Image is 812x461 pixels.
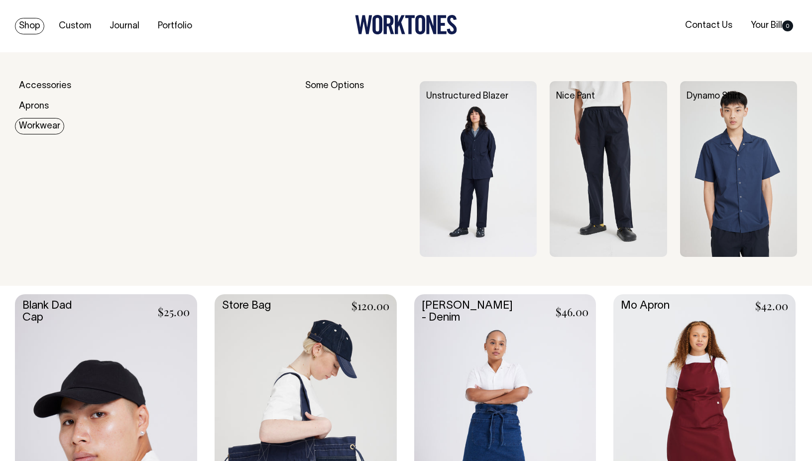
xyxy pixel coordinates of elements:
[782,20,793,31] span: 0
[15,98,53,115] a: Aprons
[106,18,143,34] a: Journal
[55,18,95,34] a: Custom
[15,78,75,94] a: Accessories
[556,92,595,101] a: Nice Pant
[747,17,797,34] a: Your Bill0
[687,92,741,101] a: Dynamo Shirt
[681,17,736,34] a: Contact Us
[15,118,64,134] a: Workwear
[426,92,508,101] a: Unstructured Blazer
[550,81,667,257] img: Nice Pant
[305,81,407,257] div: Some Options
[420,81,537,257] img: Unstructured Blazer
[680,81,797,257] img: Dynamo Shirt
[154,18,196,34] a: Portfolio
[15,18,44,34] a: Shop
